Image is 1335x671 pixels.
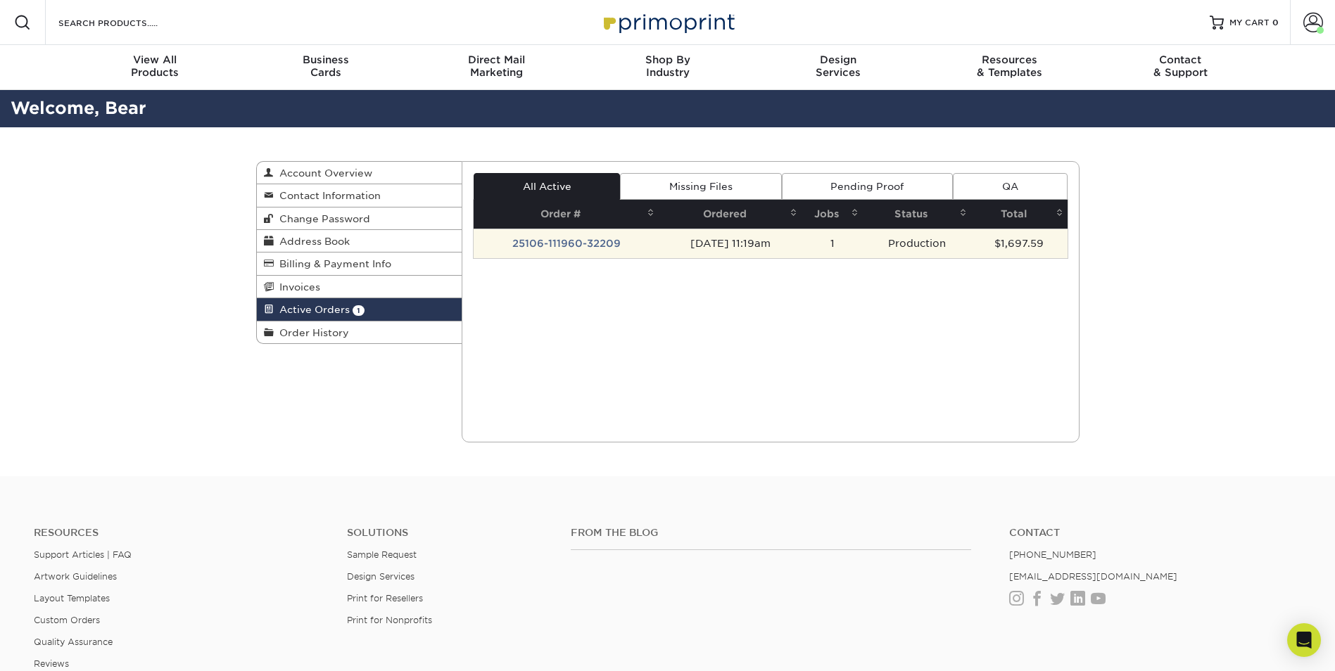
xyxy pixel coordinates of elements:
[1095,45,1266,90] a: Contact& Support
[474,229,659,258] td: 25106-111960-32209
[34,549,132,560] a: Support Articles | FAQ
[34,527,326,539] h4: Resources
[1009,527,1301,539] a: Contact
[347,549,417,560] a: Sample Request
[411,45,582,90] a: Direct MailMarketing
[802,229,862,258] td: 1
[571,527,971,539] h4: From the Blog
[953,173,1067,200] a: QA
[753,45,924,90] a: DesignServices
[34,615,100,625] a: Custom Orders
[659,200,802,229] th: Ordered
[257,276,462,298] a: Invoices
[802,200,862,229] th: Jobs
[70,53,241,79] div: Products
[782,173,953,200] a: Pending Proof
[347,615,432,625] a: Print for Nonprofits
[1272,18,1279,27] span: 0
[240,53,411,79] div: Cards
[257,207,462,230] a: Change Password
[274,167,372,179] span: Account Overview
[924,45,1095,90] a: Resources& Templates
[274,213,370,224] span: Change Password
[347,593,423,603] a: Print for Resellers
[240,45,411,90] a: BusinessCards
[620,173,781,200] a: Missing Files
[257,184,462,207] a: Contact Information
[34,571,117,582] a: Artwork Guidelines
[274,258,391,269] span: Billing & Payment Info
[257,298,462,321] a: Active Orders 1
[863,200,971,229] th: Status
[411,53,582,79] div: Marketing
[274,190,381,201] span: Contact Information
[863,229,971,258] td: Production
[34,593,110,603] a: Layout Templates
[274,281,320,293] span: Invoices
[257,230,462,253] a: Address Book
[582,45,753,90] a: Shop ByIndustry
[347,527,550,539] h4: Solutions
[582,53,753,66] span: Shop By
[70,53,241,66] span: View All
[257,321,462,343] a: Order History
[597,7,738,37] img: Primoprint
[257,162,462,184] a: Account Overview
[971,200,1067,229] th: Total
[240,53,411,66] span: Business
[411,53,582,66] span: Direct Mail
[353,305,365,316] span: 1
[347,571,415,582] a: Design Services
[924,53,1095,66] span: Resources
[1095,53,1266,66] span: Contact
[274,236,350,247] span: Address Book
[753,53,924,66] span: Design
[474,173,620,200] a: All Active
[70,45,241,90] a: View AllProducts
[474,200,659,229] th: Order #
[1229,17,1270,29] span: MY CART
[274,327,349,338] span: Order History
[1287,623,1321,657] div: Open Intercom Messenger
[57,14,194,31] input: SEARCH PRODUCTS.....
[1095,53,1266,79] div: & Support
[924,53,1095,79] div: & Templates
[582,53,753,79] div: Industry
[659,229,802,258] td: [DATE] 11:19am
[971,229,1067,258] td: $1,697.59
[753,53,924,79] div: Services
[257,253,462,275] a: Billing & Payment Info
[1009,571,1177,582] a: [EMAIL_ADDRESS][DOMAIN_NAME]
[1009,549,1096,560] a: [PHONE_NUMBER]
[274,304,350,315] span: Active Orders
